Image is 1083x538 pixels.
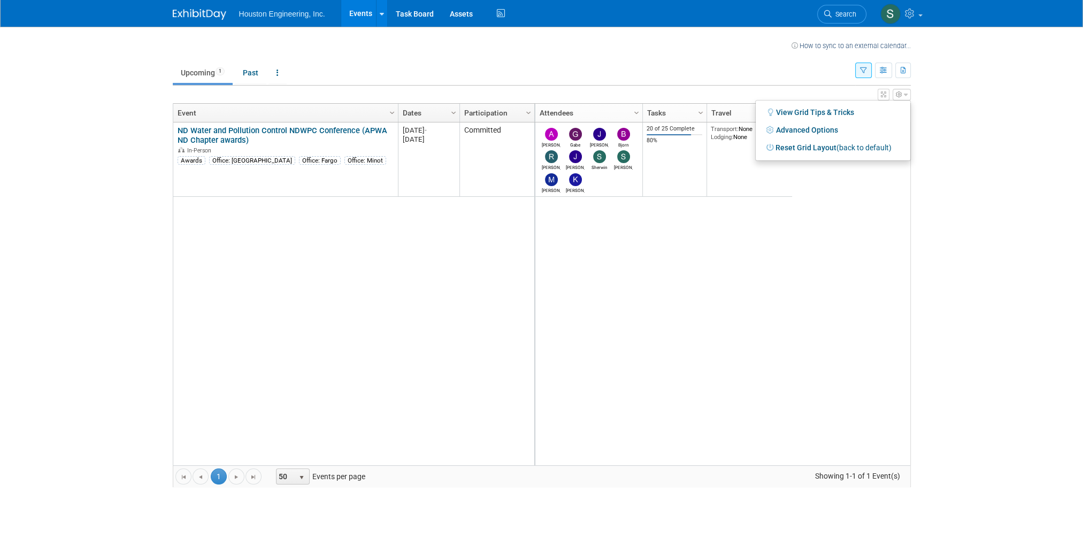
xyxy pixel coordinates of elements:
div: Office: Fargo [299,156,341,165]
img: ExhibitDay [173,9,226,20]
img: Sherwin Wanner [593,150,606,163]
a: Attendees [540,104,635,122]
a: Dates [403,104,452,122]
div: [DATE] [403,126,455,135]
div: 80% [647,137,702,144]
a: Column Settings [695,104,706,120]
span: Column Settings [524,109,533,117]
img: Josh Hengel [569,150,582,163]
a: Advanced Options [764,122,902,138]
img: Rusten Roteliuk [545,150,558,163]
div: Sarah Sesselman [614,163,633,170]
div: [DATE] [403,135,455,144]
td: Committed [459,122,534,197]
span: Column Settings [632,109,641,117]
span: Lodging: [711,133,733,141]
a: How to sync to an external calendar... [792,42,911,50]
img: Kevin Martin [569,173,582,186]
div: 20 of 25 Complete [647,125,702,133]
div: Gabe Bladow [566,141,585,148]
a: Go to the previous page [193,468,209,485]
a: Go to the last page [245,468,262,485]
span: 1 [211,468,227,485]
span: 1 [216,67,225,75]
span: Column Settings [388,109,396,117]
span: Go to the first page [179,473,188,481]
a: Past [235,63,266,83]
div: Awards [178,156,205,165]
div: Bjorn Berg [614,141,633,148]
img: Sarah Sesselman [880,4,901,24]
span: Search [832,10,856,18]
div: Michael Love [542,186,560,193]
a: Participation [464,104,527,122]
span: In-Person [187,147,214,154]
img: Bjorn Berg [617,128,630,141]
img: Gabe Bladow [569,128,582,141]
a: View Grid Tips & Tricks [764,104,902,120]
div: Josh Hengel [566,163,585,170]
div: Joe Reiter [590,141,609,148]
a: Upcoming1 [173,63,233,83]
div: Kevin Martin [566,186,585,193]
div: Alan Kemmet [542,141,560,148]
span: 50 [276,469,295,484]
a: ND Water and Pollution Control NDWPC Conference (APWA ND Chapter awards) [178,126,387,145]
span: Events per page [262,468,376,485]
a: Go to the next page [228,468,244,485]
span: Go to the last page [249,473,258,481]
span: Go to the next page [232,473,241,481]
span: select [297,473,306,482]
div: Office: Minot [344,156,386,165]
img: Sarah Sesselman [617,150,630,163]
span: Transport: [711,125,739,133]
div: Sherwin Wanner [590,163,609,170]
img: Alan Kemmet [545,128,558,141]
div: None None [711,125,788,141]
img: Joe Reiter [593,128,606,141]
a: Column Settings [523,104,534,120]
span: - [425,126,427,134]
a: Go to the first page [175,468,191,485]
img: In-Person Event [178,147,185,152]
a: Search [817,5,866,24]
a: Column Settings [448,104,459,120]
a: Event [178,104,391,122]
span: Showing 1-1 of 1 Event(s) [805,468,910,483]
span: Column Settings [696,109,705,117]
span: Go to the previous page [196,473,205,481]
a: Travel [711,104,785,122]
a: Column Settings [386,104,398,120]
span: (back to default) [836,143,892,152]
div: Office: [GEOGRAPHIC_DATA] [209,156,295,165]
a: Tasks [647,104,700,122]
a: Reset Grid Layout(back to default) [764,140,902,156]
div: Rusten Roteliuk [542,163,560,170]
img: Michael Love [545,173,558,186]
a: Column Settings [631,104,642,120]
span: Column Settings [449,109,458,117]
span: Houston Engineering, Inc. [239,10,325,18]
